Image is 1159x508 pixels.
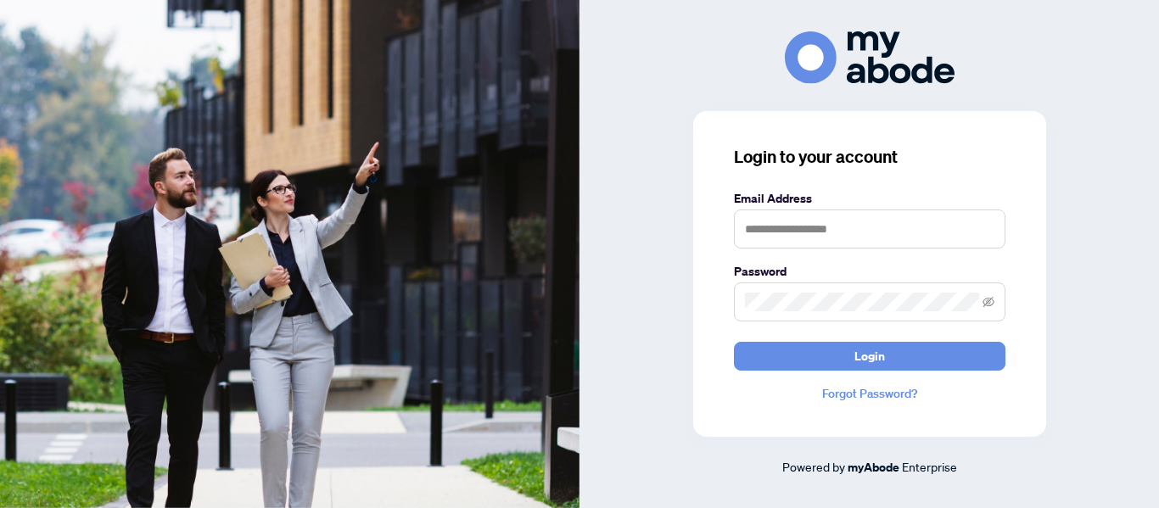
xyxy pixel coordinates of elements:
a: Forgot Password? [734,384,1005,403]
span: Enterprise [902,459,957,474]
span: Login [854,343,885,370]
label: Password [734,262,1005,281]
h3: Login to your account [734,145,1005,169]
a: myAbode [848,458,899,477]
label: Email Address [734,189,1005,208]
button: Login [734,342,1005,371]
span: Powered by [782,459,845,474]
img: ma-logo [785,31,955,83]
span: eye-invisible [983,296,994,308]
